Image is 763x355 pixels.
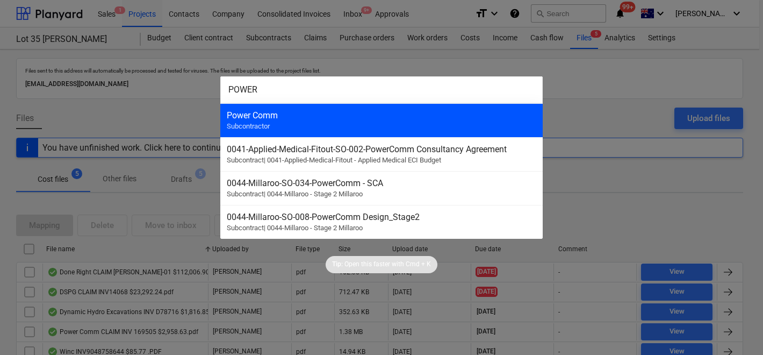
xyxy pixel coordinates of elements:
div: 0044-Millaroo-SO-034 - PowerComm - SCA [227,178,536,188]
p: Open this faster with [344,260,404,269]
div: 0044-Millaroo-SO-008 - PowerComm Design_Stage2 [227,212,536,222]
div: Tip:Open this faster withCmd + K [326,256,437,273]
p: Tip: [332,260,343,269]
span: Subcontract | 0044-Millaroo - Stage 2 Millaroo [227,190,363,198]
div: 0041-Applied-Medical-Fitout-SO-002-PowerComm Consultancy AgreementSubcontract| 0041-Applied-Medic... [220,137,543,171]
span: Subcontract | 0044-Millaroo - Stage 2 Millaroo [227,224,363,232]
span: Subcontract | 0041-Applied-Medical-Fitout - Applied Medical ECI Budget [227,156,441,164]
div: Power CommSubcontractor [220,103,543,137]
div: 0041-Applied-Medical-Fitout-SO-002 - PowerComm Consultancy Agreement [227,144,536,154]
span: Subcontractor [227,122,270,130]
p: Cmd + K [406,260,431,269]
input: Search for projects, articles, contracts, Claims, subcontractors... [220,76,543,103]
div: 0044-Millaroo-SO-008-PowerComm Design_Stage2Subcontract| 0044-Millaroo - Stage 2 Millaroo [220,205,543,239]
iframe: Chat Widget [709,303,763,355]
div: Power Comm [227,110,536,120]
div: 0044-Millaroo-SO-034-PowerComm - SCASubcontract| 0044-Millaroo - Stage 2 Millaroo [220,171,543,205]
